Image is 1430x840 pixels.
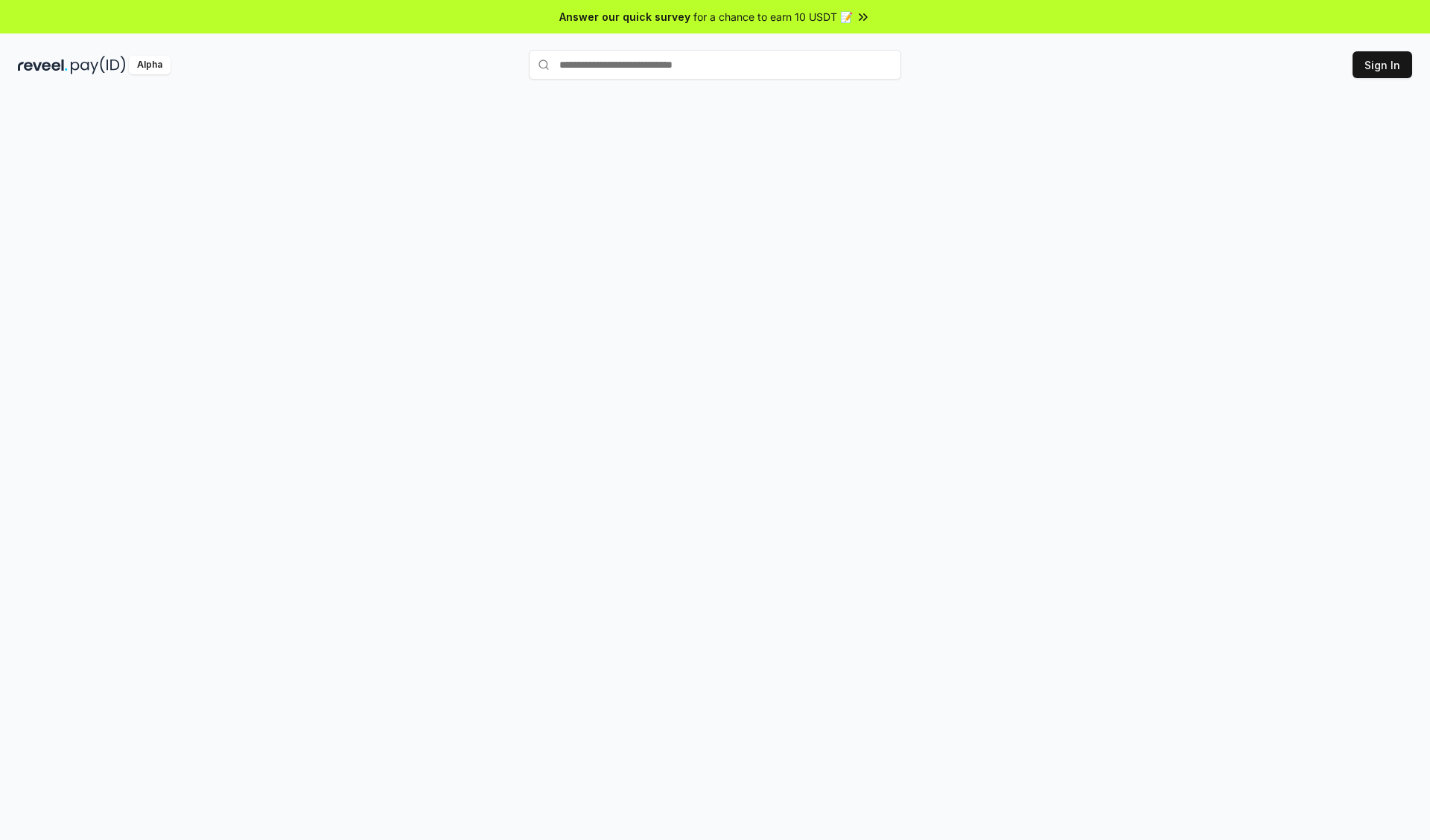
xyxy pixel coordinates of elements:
button: Sign In [1353,51,1412,78]
span: for a chance to earn 10 USDT 📝 [693,9,853,25]
img: pay_id [71,56,126,74]
span: Answer our quick survey [559,9,690,25]
div: Alpha [129,56,171,74]
img: reveel_dark [18,56,68,74]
